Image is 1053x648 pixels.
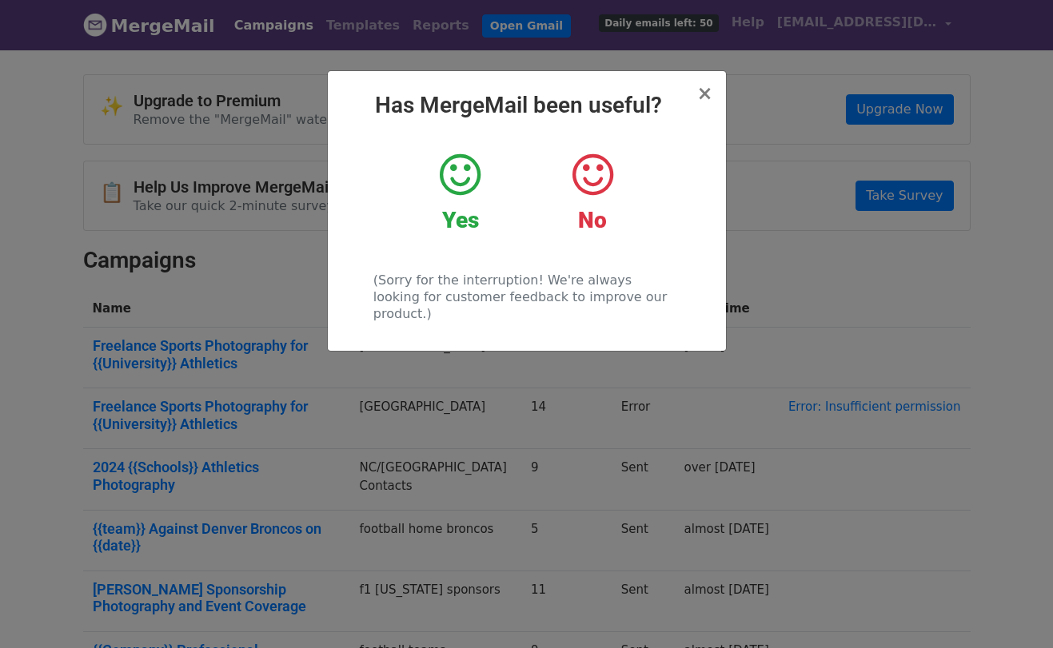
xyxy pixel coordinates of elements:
[696,82,712,105] span: ×
[341,92,713,119] h2: Has MergeMail been useful?
[442,207,479,233] strong: Yes
[696,84,712,103] button: Close
[406,151,514,234] a: Yes
[578,207,607,233] strong: No
[538,151,646,234] a: No
[373,272,680,322] p: (Sorry for the interruption! We're always looking for customer feedback to improve our product.)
